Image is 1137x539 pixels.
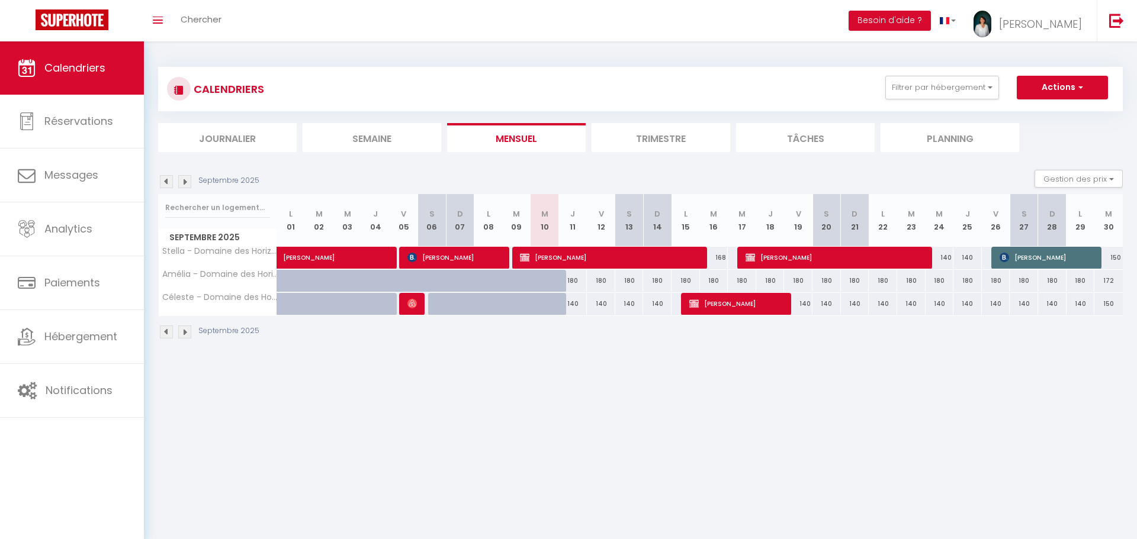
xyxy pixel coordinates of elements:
[36,9,108,30] img: Super Booking
[587,293,615,315] div: 140
[869,194,897,247] th: 22
[559,194,587,247] th: 11
[1109,13,1124,28] img: logout
[926,247,954,269] div: 140
[615,270,644,292] div: 180
[784,194,812,247] th: 19
[446,194,474,247] th: 07
[559,293,587,315] div: 140
[1035,170,1123,188] button: Gestion des prix
[407,292,417,315] span: Callye Huf
[390,194,418,247] th: 05
[592,123,730,152] li: Trimestre
[599,208,604,220] abbr: V
[1067,293,1095,315] div: 140
[1094,194,1123,247] th: 30
[160,293,279,302] span: Céleste - Domaine des Horizons
[654,208,660,220] abbr: D
[559,270,587,292] div: 180
[305,194,333,247] th: 02
[1022,208,1027,220] abbr: S
[738,208,746,220] abbr: M
[897,194,926,247] th: 23
[316,208,323,220] abbr: M
[587,194,615,247] th: 12
[684,208,688,220] abbr: L
[1067,270,1095,292] div: 180
[953,247,982,269] div: 140
[926,293,954,315] div: 140
[1067,194,1095,247] th: 29
[926,194,954,247] th: 24
[615,293,644,315] div: 140
[784,293,812,315] div: 140
[1010,270,1038,292] div: 180
[1038,194,1067,247] th: 28
[953,270,982,292] div: 180
[198,325,259,337] p: Septembre 2025
[756,194,785,247] th: 18
[277,247,306,269] a: [PERSON_NAME]
[982,194,1010,247] th: 26
[728,194,756,247] th: 17
[447,123,586,152] li: Mensuel
[165,197,270,218] input: Rechercher un logement...
[44,221,92,236] span: Analytics
[474,194,503,247] th: 08
[44,60,105,75] span: Calendriers
[46,383,113,398] span: Notifications
[1094,270,1123,292] div: 172
[587,270,615,292] div: 180
[881,123,1019,152] li: Planning
[44,167,98,182] span: Messages
[333,194,362,247] th: 03
[1038,293,1067,315] div: 140
[999,17,1082,31] span: [PERSON_NAME]
[289,208,293,220] abbr: L
[965,208,970,220] abbr: J
[44,114,113,128] span: Réservations
[812,270,841,292] div: 180
[1105,208,1112,220] abbr: M
[953,194,982,247] th: 25
[672,194,700,247] th: 15
[158,123,297,152] li: Journalier
[672,270,700,292] div: 180
[982,270,1010,292] div: 180
[736,123,875,152] li: Tâches
[841,194,869,247] th: 21
[885,76,999,99] button: Filtrer par hébergement
[44,329,117,344] span: Hébergement
[1078,208,1082,220] abbr: L
[756,270,785,292] div: 180
[974,11,991,37] img: ...
[710,208,717,220] abbr: M
[191,76,264,102] h3: CALENDRIERS
[407,246,502,269] span: [PERSON_NAME]
[1094,247,1123,269] div: 150
[44,275,100,290] span: Paiements
[181,13,221,25] span: Chercher
[908,208,915,220] abbr: M
[457,208,463,220] abbr: D
[541,208,548,220] abbr: M
[841,270,869,292] div: 180
[520,246,700,269] span: [PERSON_NAME]
[926,270,954,292] div: 180
[897,293,926,315] div: 140
[936,208,943,220] abbr: M
[1000,246,1094,269] span: [PERSON_NAME]
[160,247,279,256] span: Stella - Domaine des Horizons
[689,292,784,315] span: [PERSON_NAME]
[627,208,632,220] abbr: S
[1094,293,1123,315] div: 150
[881,208,885,220] abbr: L
[897,270,926,292] div: 180
[700,270,728,292] div: 180
[373,208,378,220] abbr: J
[1010,293,1038,315] div: 140
[784,270,812,292] div: 180
[1010,194,1038,247] th: 27
[418,194,447,247] th: 06
[869,293,897,315] div: 140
